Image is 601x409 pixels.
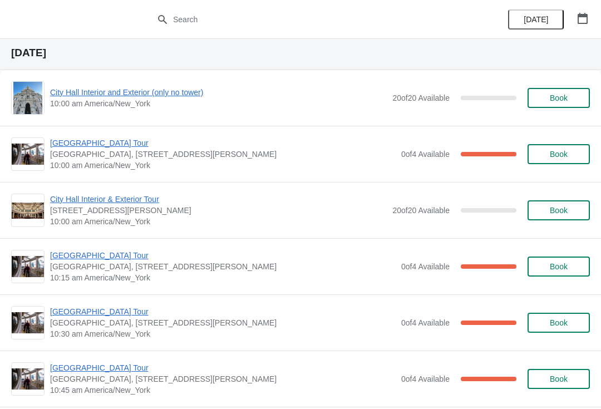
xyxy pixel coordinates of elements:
[50,194,387,205] span: City Hall Interior & Exterior Tour
[50,373,396,385] span: [GEOGRAPHIC_DATA], [STREET_ADDRESS][PERSON_NAME]
[12,203,44,219] img: City Hall Interior & Exterior Tour | 1400 John F Kennedy Boulevard, Suite 121, Philadelphia, PA, ...
[508,9,564,29] button: [DATE]
[401,262,450,271] span: 0 of 4 Available
[12,368,44,390] img: City Hall Tower Tour | City Hall Visitor Center, 1400 John F Kennedy Boulevard Suite 121, Philade...
[528,369,590,389] button: Book
[528,257,590,277] button: Book
[50,317,396,328] span: [GEOGRAPHIC_DATA], [STREET_ADDRESS][PERSON_NAME]
[50,87,387,98] span: City Hall Interior and Exterior (only no tower)
[550,262,568,271] span: Book
[392,93,450,102] span: 20 of 20 Available
[550,318,568,327] span: Book
[550,150,568,159] span: Book
[528,200,590,220] button: Book
[50,362,396,373] span: [GEOGRAPHIC_DATA] Tour
[50,216,387,227] span: 10:00 am America/New_York
[50,98,387,109] span: 10:00 am America/New_York
[173,9,451,29] input: Search
[524,15,548,24] span: [DATE]
[392,206,450,215] span: 20 of 20 Available
[528,88,590,108] button: Book
[50,160,396,171] span: 10:00 am America/New_York
[528,313,590,333] button: Book
[50,137,396,149] span: [GEOGRAPHIC_DATA] Tour
[550,374,568,383] span: Book
[401,150,450,159] span: 0 of 4 Available
[50,205,387,216] span: [STREET_ADDRESS][PERSON_NAME]
[50,250,396,261] span: [GEOGRAPHIC_DATA] Tour
[50,306,396,317] span: [GEOGRAPHIC_DATA] Tour
[13,82,43,114] img: City Hall Interior and Exterior (only no tower) | | 10:00 am America/New_York
[401,318,450,327] span: 0 of 4 Available
[550,93,568,102] span: Book
[50,261,396,272] span: [GEOGRAPHIC_DATA], [STREET_ADDRESS][PERSON_NAME]
[12,144,44,165] img: City Hall Tower Tour | City Hall Visitor Center, 1400 John F Kennedy Boulevard Suite 121, Philade...
[11,47,590,58] h2: [DATE]
[50,272,396,283] span: 10:15 am America/New_York
[550,206,568,215] span: Book
[12,312,44,334] img: City Hall Tower Tour | City Hall Visitor Center, 1400 John F Kennedy Boulevard Suite 121, Philade...
[401,374,450,383] span: 0 of 4 Available
[528,144,590,164] button: Book
[50,328,396,339] span: 10:30 am America/New_York
[50,385,396,396] span: 10:45 am America/New_York
[12,256,44,278] img: City Hall Tower Tour | City Hall Visitor Center, 1400 John F Kennedy Boulevard Suite 121, Philade...
[50,149,396,160] span: [GEOGRAPHIC_DATA], [STREET_ADDRESS][PERSON_NAME]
